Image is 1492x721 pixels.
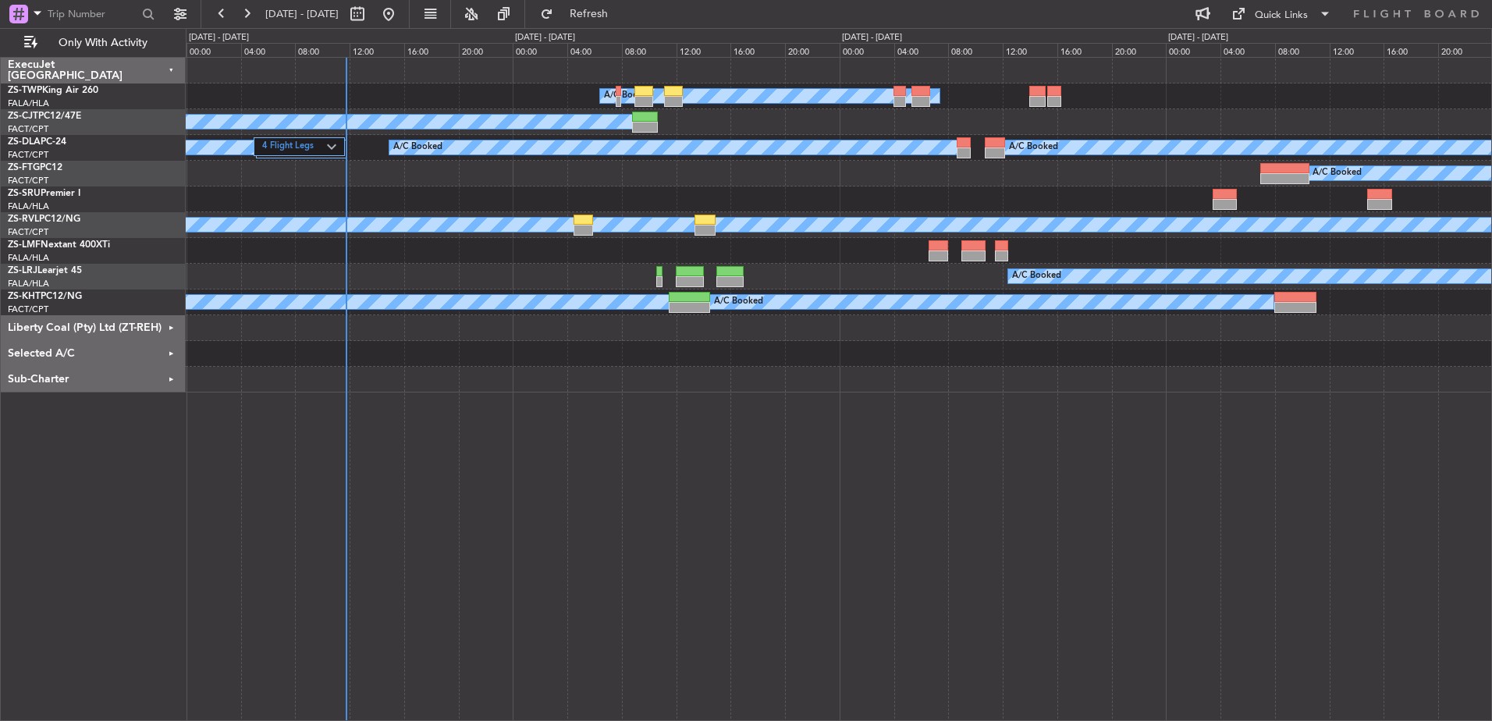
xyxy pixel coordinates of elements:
[8,304,48,315] a: FACT/CPT
[8,123,48,135] a: FACT/CPT
[1009,136,1058,159] div: A/C Booked
[1112,43,1167,57] div: 20:00
[8,137,41,147] span: ZS-DLA
[567,43,622,57] div: 04:00
[8,266,82,275] a: ZS-LRJLearjet 45
[8,292,41,301] span: ZS-KHT
[1012,265,1061,288] div: A/C Booked
[393,136,442,159] div: A/C Booked
[241,43,296,57] div: 04:00
[8,86,98,95] a: ZS-TWPKing Air 260
[948,43,1003,57] div: 08:00
[8,163,40,172] span: ZS-FTG
[8,98,49,109] a: FALA/HLA
[604,84,653,108] div: A/C Booked
[842,31,902,44] div: [DATE] - [DATE]
[894,43,949,57] div: 04:00
[8,189,41,198] span: ZS-SRU
[1313,162,1362,185] div: A/C Booked
[8,163,62,172] a: ZS-FTGPC12
[350,43,404,57] div: 12:00
[8,240,110,250] a: ZS-LMFNextant 400XTi
[8,189,80,198] a: ZS-SRUPremier I
[8,266,37,275] span: ZS-LRJ
[840,43,894,57] div: 00:00
[8,86,42,95] span: ZS-TWP
[8,252,49,264] a: FALA/HLA
[265,7,339,21] span: [DATE] - [DATE]
[8,215,39,224] span: ZS-RVL
[48,2,137,26] input: Trip Number
[1275,43,1330,57] div: 08:00
[8,240,41,250] span: ZS-LMF
[8,112,38,121] span: ZS-CJT
[8,112,81,121] a: ZS-CJTPC12/47E
[8,278,49,289] a: FALA/HLA
[186,43,241,57] div: 00:00
[8,226,48,238] a: FACT/CPT
[622,43,677,57] div: 08:00
[556,9,622,20] span: Refresh
[404,43,459,57] div: 16:00
[515,31,575,44] div: [DATE] - [DATE]
[459,43,513,57] div: 20:00
[1220,43,1275,57] div: 04:00
[1166,43,1220,57] div: 00:00
[1330,43,1384,57] div: 12:00
[1003,43,1057,57] div: 12:00
[327,144,336,150] img: arrow-gray.svg
[17,30,169,55] button: Only With Activity
[1255,8,1308,23] div: Quick Links
[1057,43,1112,57] div: 16:00
[730,43,785,57] div: 16:00
[714,290,763,314] div: A/C Booked
[8,215,80,224] a: ZS-RVLPC12/NG
[8,175,48,186] a: FACT/CPT
[41,37,165,48] span: Only With Activity
[189,31,249,44] div: [DATE] - [DATE]
[1384,43,1438,57] div: 16:00
[295,43,350,57] div: 08:00
[8,292,82,301] a: ZS-KHTPC12/NG
[8,201,49,212] a: FALA/HLA
[8,149,48,161] a: FACT/CPT
[677,43,731,57] div: 12:00
[513,43,567,57] div: 00:00
[8,137,66,147] a: ZS-DLAPC-24
[533,2,627,27] button: Refresh
[262,140,327,154] label: 4 Flight Legs
[785,43,840,57] div: 20:00
[1224,2,1339,27] button: Quick Links
[1168,31,1228,44] div: [DATE] - [DATE]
